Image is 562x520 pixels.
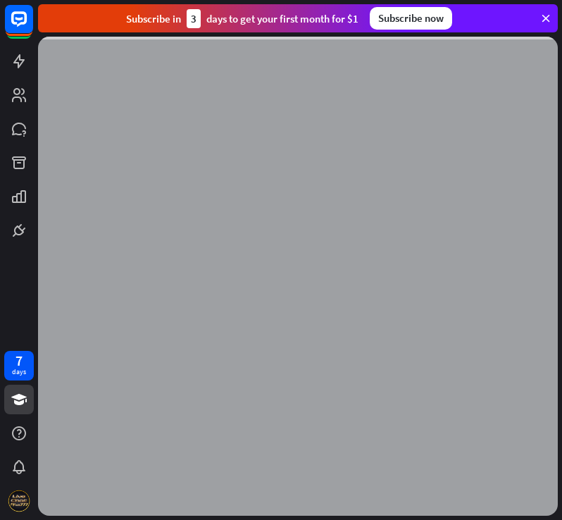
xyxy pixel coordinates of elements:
[4,351,34,380] a: 7 days
[126,9,358,28] div: Subscribe in days to get your first month for $1
[15,354,23,367] div: 7
[12,367,26,377] div: days
[370,7,452,30] div: Subscribe now
[187,9,201,28] div: 3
